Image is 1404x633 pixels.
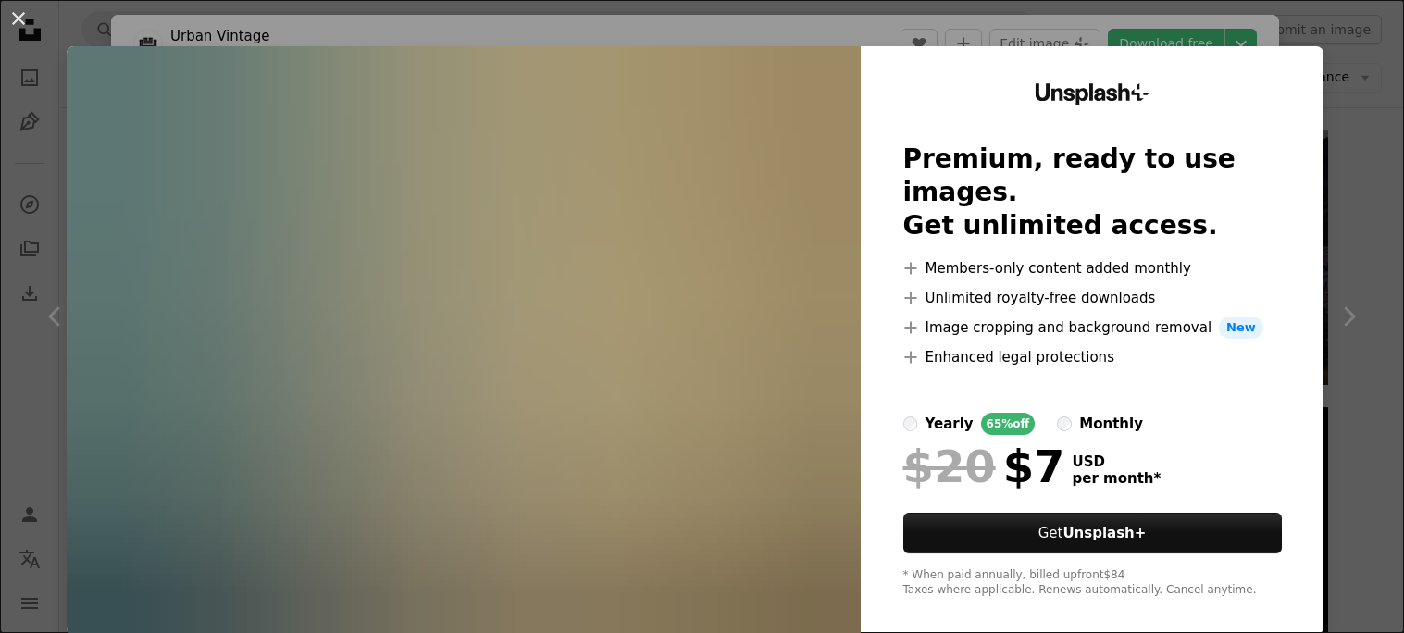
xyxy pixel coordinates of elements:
li: Image cropping and background removal [903,316,1282,339]
span: New [1219,316,1263,339]
li: Unlimited royalty-free downloads [903,287,1282,309]
div: $7 [903,442,1065,490]
input: yearly65%off [903,416,918,431]
strong: Unsplash+ [1062,525,1146,541]
span: per month * [1073,470,1162,487]
div: yearly [925,413,973,435]
span: USD [1073,453,1162,470]
input: monthly [1057,416,1072,431]
h2: Premium, ready to use images. Get unlimited access. [903,143,1282,242]
li: Members-only content added monthly [903,257,1282,279]
div: monthly [1079,413,1143,435]
span: $20 [903,442,996,490]
div: * When paid annually, billed upfront $84 Taxes where applicable. Renews automatically. Cancel any... [903,568,1282,598]
button: GetUnsplash+ [903,513,1282,553]
div: 65% off [981,413,1036,435]
li: Enhanced legal protections [903,346,1282,368]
